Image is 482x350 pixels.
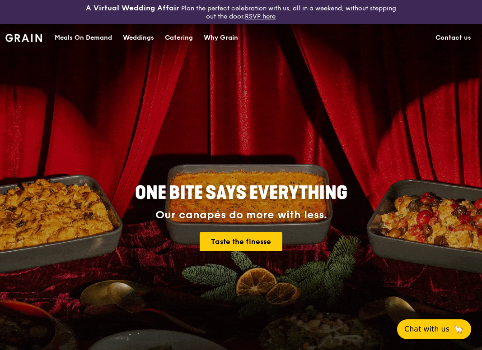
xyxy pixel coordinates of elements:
div: Why Grain [204,24,238,51]
a: Why Grain [198,24,243,51]
span: Chat with us [404,324,449,335]
a: Taste the finesse [200,232,282,251]
div: Plan the perfect celebration with us, all in a weekend, without stepping out the door. [80,4,402,20]
h3: A Virtual Wedding Affair [86,4,179,13]
div: Catering [165,24,193,51]
div: Meals On Demand [55,24,112,51]
div: Our canapés do more with less. [79,209,404,221]
a: Contact us [430,24,477,51]
div: Weddings [123,24,154,51]
span: 🦙 [453,324,464,335]
img: Grain [5,34,42,42]
a: Weddings [117,24,159,51]
span: ONE BITE SAYS EVERYTHING [135,182,347,204]
a: RSVP here [245,13,276,20]
a: Catering [159,24,198,51]
button: Chat with us🦙 [397,319,471,339]
a: GrainGrain [5,23,42,51]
